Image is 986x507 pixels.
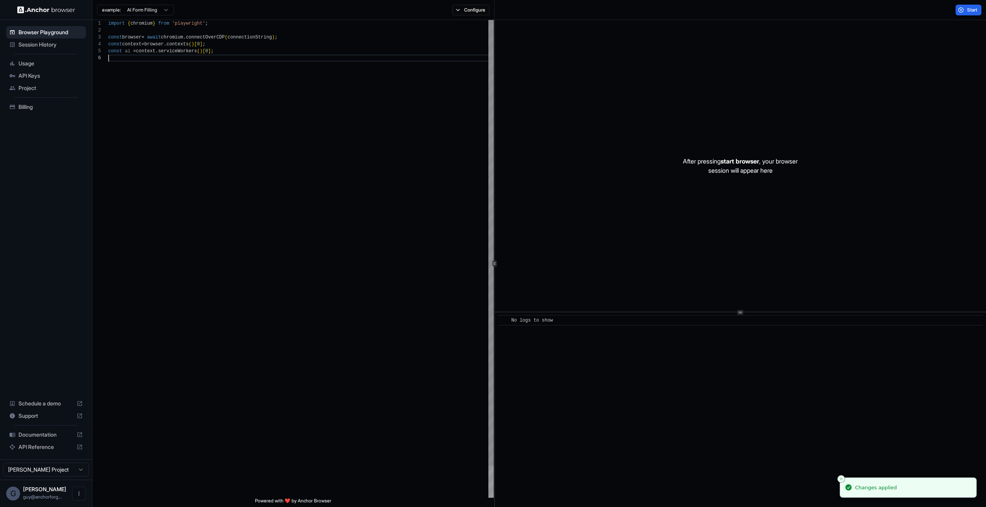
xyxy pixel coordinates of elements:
[18,28,83,36] span: Browser Playground
[18,84,83,92] span: Project
[275,35,277,40] span: ;
[92,55,101,62] div: 6
[108,48,122,54] span: const
[18,41,83,48] span: Session History
[511,318,553,323] span: No logs to show
[133,48,136,54] span: =
[6,410,86,422] div: Support
[18,443,74,451] span: API Reference
[127,21,130,26] span: {
[6,441,86,453] div: API Reference
[23,486,66,492] span: Guy Ben Simhon
[18,412,74,420] span: Support
[122,35,141,40] span: browser
[189,42,191,47] span: (
[225,35,228,40] span: (
[203,48,205,54] span: [
[158,48,197,54] span: serviceWorkers
[122,42,141,47] span: context
[172,21,205,26] span: 'playwright'
[92,20,101,27] div: 1
[18,60,83,67] span: Usage
[203,42,205,47] span: ;
[6,82,86,94] div: Project
[6,487,20,500] div: G
[6,397,86,410] div: Schedule a demo
[108,21,125,26] span: import
[6,70,86,82] div: API Keys
[197,42,200,47] span: 0
[153,21,155,26] span: }
[102,7,121,13] span: example:
[6,429,86,441] div: Documentation
[136,48,155,54] span: context
[92,41,101,48] div: 4
[6,26,86,38] div: Browser Playground
[272,35,275,40] span: )
[255,498,331,507] span: Powered with ❤️ by Anchor Browser
[131,21,153,26] span: chromium
[967,7,978,13] span: Start
[166,42,189,47] span: contexts
[956,5,981,15] button: Start
[164,42,166,47] span: .
[452,5,490,15] button: Configure
[92,27,101,34] div: 2
[18,103,83,111] span: Billing
[191,42,194,47] span: )
[502,317,506,324] span: ​
[855,484,897,492] div: Changes applied
[721,157,759,165] span: start browser
[108,42,122,47] span: const
[683,157,798,175] p: After pressing , your browser session will appear here
[141,42,144,47] span: =
[141,35,144,40] span: =
[208,48,211,54] span: ]
[72,487,86,500] button: Open menu
[161,35,183,40] span: chromium
[144,42,164,47] span: browser
[6,101,86,113] div: Billing
[6,38,86,51] div: Session History
[200,48,203,54] span: )
[200,42,203,47] span: ]
[108,35,122,40] span: const
[92,34,101,41] div: 3
[125,48,130,54] span: ai
[155,48,158,54] span: .
[158,21,169,26] span: from
[23,494,62,500] span: guy@anchorforge.io
[6,57,86,70] div: Usage
[228,35,272,40] span: connectionString
[92,48,101,55] div: 5
[205,21,208,26] span: ;
[18,431,74,439] span: Documentation
[211,48,214,54] span: ;
[18,72,83,80] span: API Keys
[17,6,75,13] img: Anchor Logo
[197,48,200,54] span: (
[183,35,186,40] span: .
[186,35,225,40] span: connectOverCDP
[147,35,161,40] span: await
[194,42,197,47] span: [
[18,400,74,407] span: Schedule a demo
[837,475,845,483] button: Close toast
[205,48,208,54] span: 0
